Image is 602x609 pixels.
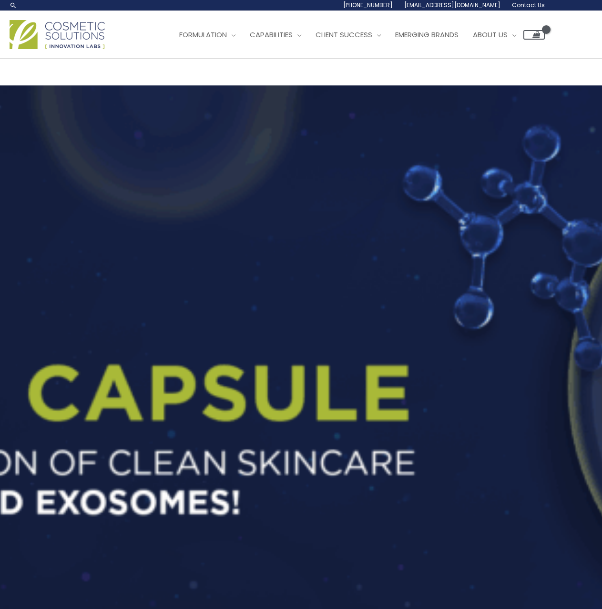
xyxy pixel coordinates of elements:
[10,1,17,9] a: Search icon link
[308,21,388,49] a: Client Success
[10,20,105,49] img: Cosmetic Solutions Logo
[165,21,545,49] nav: Site Navigation
[512,1,545,9] span: Contact Us
[404,1,500,9] span: [EMAIL_ADDRESS][DOMAIN_NAME]
[388,21,466,49] a: Emerging Brands
[250,30,293,40] span: Capabilities
[179,30,227,40] span: Formulation
[243,21,308,49] a: Capabilities
[473,30,508,40] span: About Us
[316,30,372,40] span: Client Success
[466,21,523,49] a: About Us
[395,30,459,40] span: Emerging Brands
[523,30,545,40] a: View Shopping Cart, empty
[343,1,393,9] span: [PHONE_NUMBER]
[172,21,243,49] a: Formulation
